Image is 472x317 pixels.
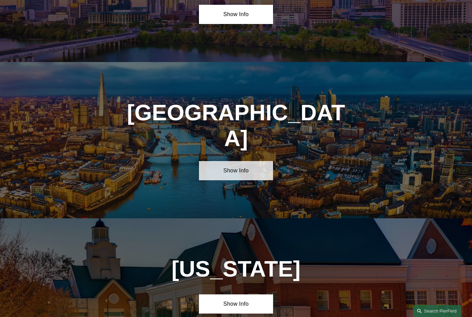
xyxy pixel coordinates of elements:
[413,305,461,317] a: Search this site
[199,5,273,24] a: Show Info
[125,256,347,282] h1: [US_STATE]
[125,100,347,151] h1: [GEOGRAPHIC_DATA]
[199,294,273,314] a: Show Info
[199,161,273,180] a: Show Info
